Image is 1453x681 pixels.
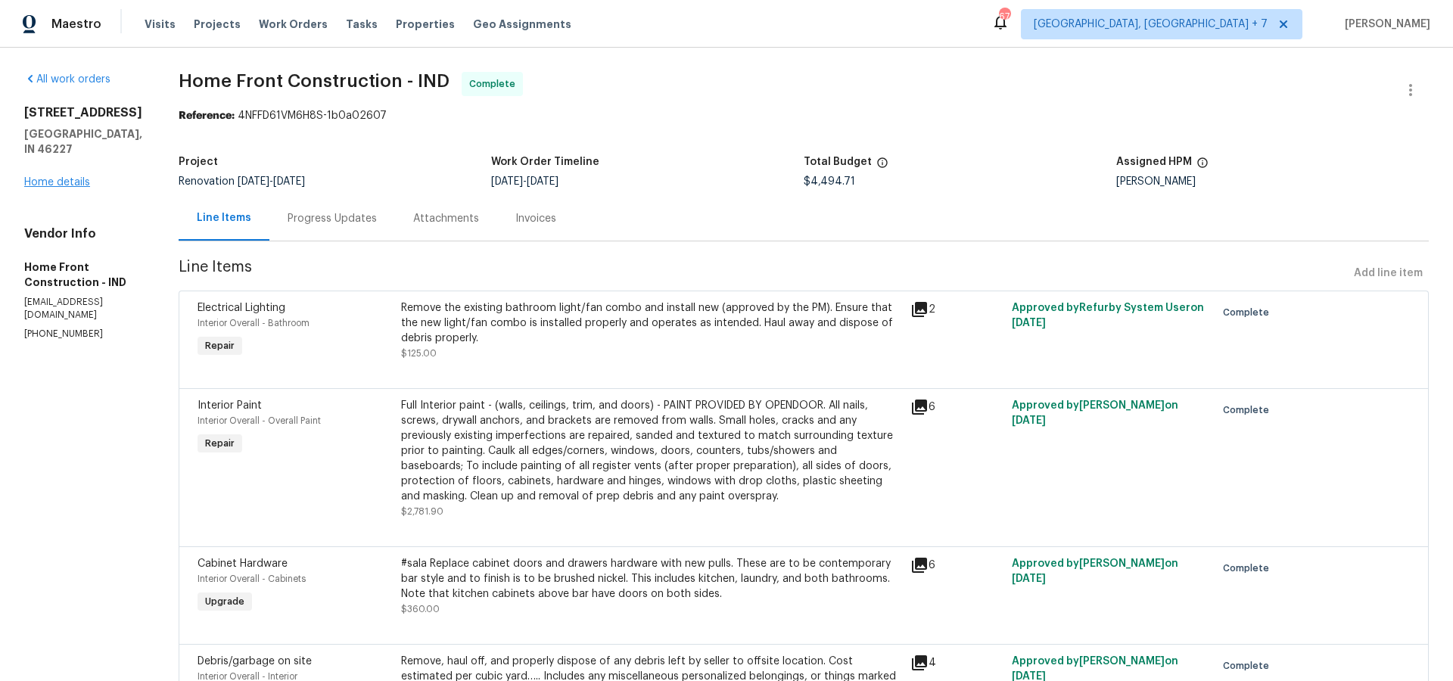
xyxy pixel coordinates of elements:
span: Repair [199,338,241,353]
h4: Vendor Info [24,226,142,241]
span: [DATE] [1012,318,1046,328]
a: Home details [24,177,90,188]
span: Complete [1223,658,1275,673]
span: Visits [145,17,176,32]
span: $4,494.71 [804,176,855,187]
div: Progress Updates [288,211,377,226]
span: Tasks [346,19,378,30]
h5: Work Order Timeline [491,157,599,167]
span: Home Front Construction - IND [179,72,450,90]
span: $125.00 [401,349,437,358]
span: Electrical Lighting [198,303,285,313]
h5: Project [179,157,218,167]
span: Approved by [PERSON_NAME] on [1012,558,1178,584]
div: 6 [910,556,1003,574]
span: $360.00 [401,605,440,614]
span: [DATE] [238,176,269,187]
b: Reference: [179,110,235,121]
span: Line Items [179,260,1348,288]
a: All work orders [24,74,110,85]
div: Attachments [413,211,479,226]
span: The total cost of line items that have been proposed by Opendoor. This sum includes line items th... [876,157,888,176]
span: Interior Overall - Bathroom [198,319,310,328]
span: [DATE] [273,176,305,187]
span: - [491,176,558,187]
div: 4 [910,654,1003,672]
div: Remove the existing bathroom light/fan combo and install new (approved by the PM). Ensure that th... [401,300,901,346]
span: Geo Assignments [473,17,571,32]
span: Upgrade [199,594,250,609]
span: The hpm assigned to this work order. [1196,157,1209,176]
span: $2,781.90 [401,507,443,516]
h5: Total Budget [804,157,872,167]
div: 6 [910,398,1003,416]
div: Invoices [515,211,556,226]
span: Interior Overall - Overall Paint [198,416,321,425]
span: Work Orders [259,17,328,32]
span: [DATE] [527,176,558,187]
span: [DATE] [491,176,523,187]
span: Approved by Refurby System User on [1012,303,1204,328]
div: 67 [999,9,1010,24]
span: - [238,176,305,187]
span: Interior Overall - Cabinets [198,574,306,583]
span: Interior Overall - Interior [198,672,297,681]
span: Debris/garbage on site [198,656,312,667]
span: Properties [396,17,455,32]
span: [DATE] [1012,415,1046,426]
span: Interior Paint [198,400,262,411]
div: 2 [910,300,1003,319]
h5: Home Front Construction - IND [24,260,142,290]
span: Complete [1223,305,1275,320]
span: [DATE] [1012,574,1046,584]
div: 4NFFD61VM6H8S-1b0a02607 [179,108,1429,123]
div: Line Items [197,210,251,225]
h2: [STREET_ADDRESS] [24,105,142,120]
h5: [GEOGRAPHIC_DATA], IN 46227 [24,126,142,157]
div: [PERSON_NAME] [1116,176,1429,187]
span: Repair [199,436,241,451]
div: Full Interior paint - (walls, ceilings, trim, and doors) - PAINT PROVIDED BY OPENDOOR. All nails,... [401,398,901,504]
h5: Assigned HPM [1116,157,1192,167]
span: Approved by [PERSON_NAME] on [1012,400,1178,426]
span: Complete [469,76,521,92]
span: Maestro [51,17,101,32]
span: Complete [1223,403,1275,418]
span: Cabinet Hardware [198,558,288,569]
p: [EMAIL_ADDRESS][DOMAIN_NAME] [24,296,142,322]
p: [PHONE_NUMBER] [24,328,142,340]
span: Projects [194,17,241,32]
span: Renovation [179,176,305,187]
span: Complete [1223,561,1275,576]
div: #sala Replace cabinet doors and drawers hardware with new pulls. These are to be contemporary bar... [401,556,901,602]
span: [PERSON_NAME] [1339,17,1430,32]
span: [GEOGRAPHIC_DATA], [GEOGRAPHIC_DATA] + 7 [1034,17,1268,32]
